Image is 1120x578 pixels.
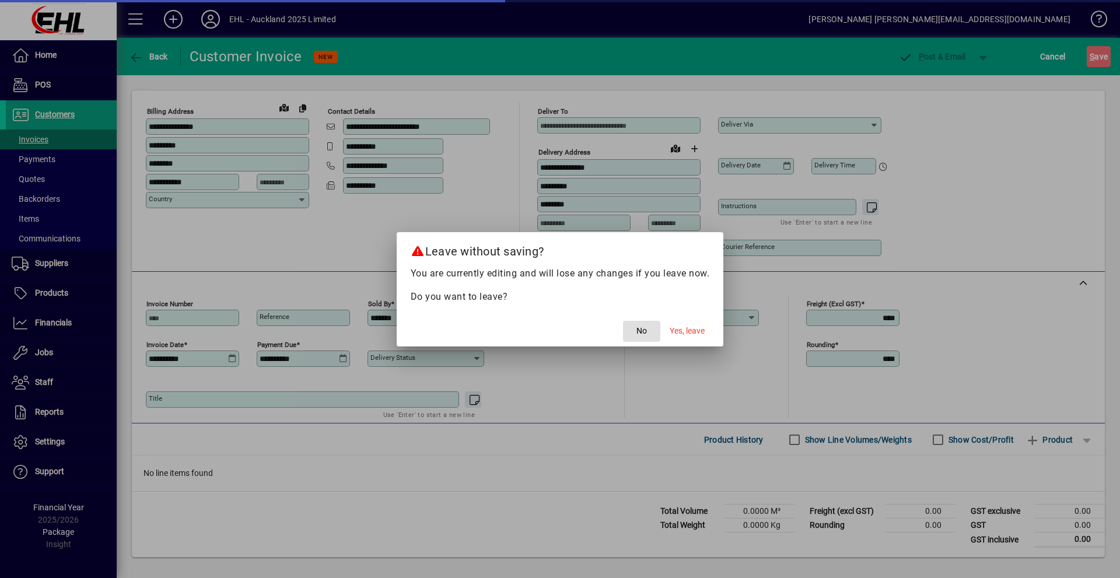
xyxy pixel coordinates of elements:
span: Yes, leave [670,325,705,337]
h2: Leave without saving? [397,232,724,266]
p: You are currently editing and will lose any changes if you leave now. [411,267,710,281]
span: No [636,325,647,337]
button: No [623,321,660,342]
button: Yes, leave [665,321,709,342]
p: Do you want to leave? [411,290,710,304]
